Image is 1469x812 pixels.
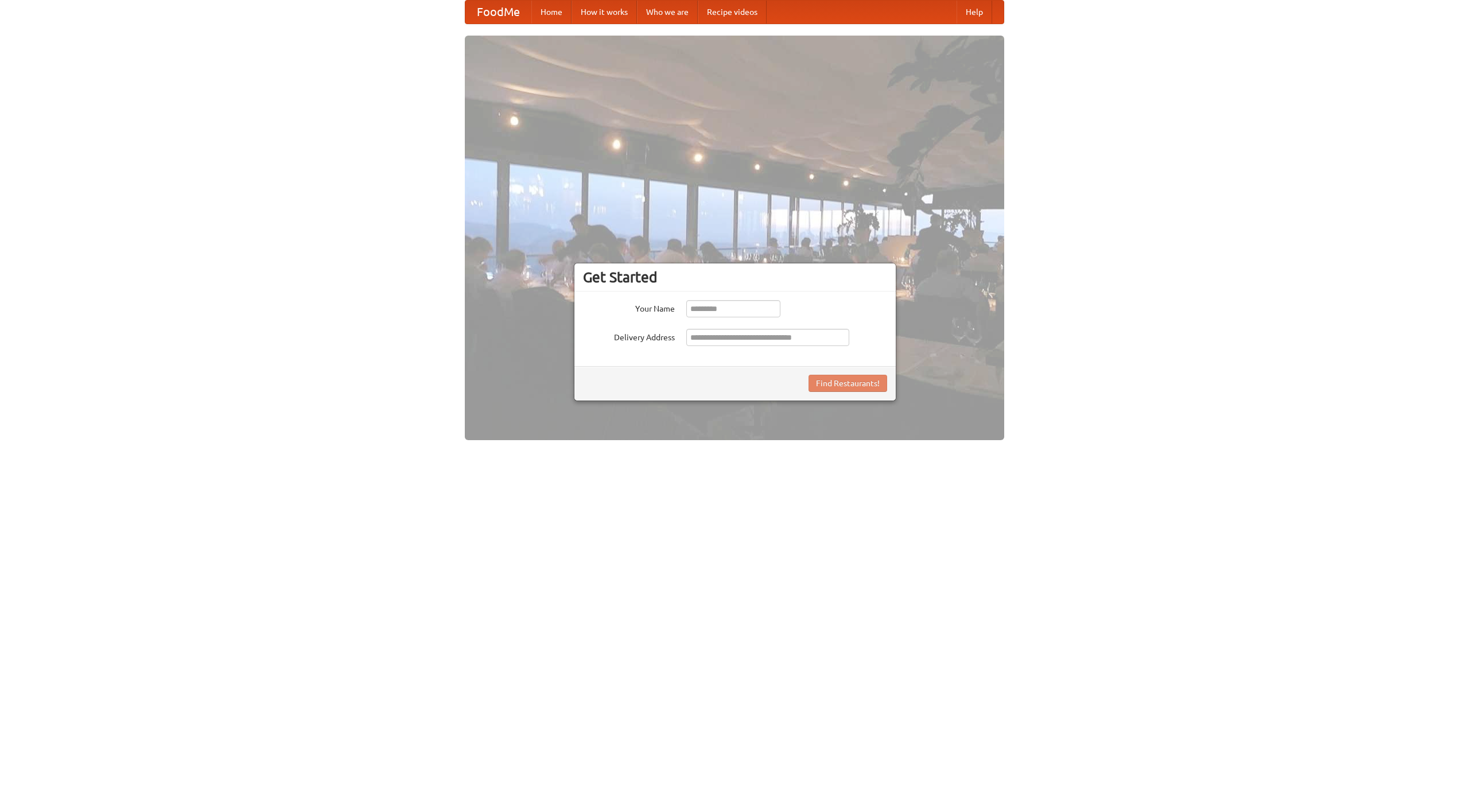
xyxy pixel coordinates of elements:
a: Home [531,1,572,24]
h3: Get Started [583,269,887,286]
a: Help [957,1,992,24]
label: Delivery Address [583,329,675,343]
a: Who we are [637,1,698,24]
a: Recipe videos [698,1,767,24]
label: Your Name [583,300,675,314]
a: How it works [572,1,637,24]
button: Find Restaurants! [809,375,887,392]
a: FoodMe [465,1,531,24]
